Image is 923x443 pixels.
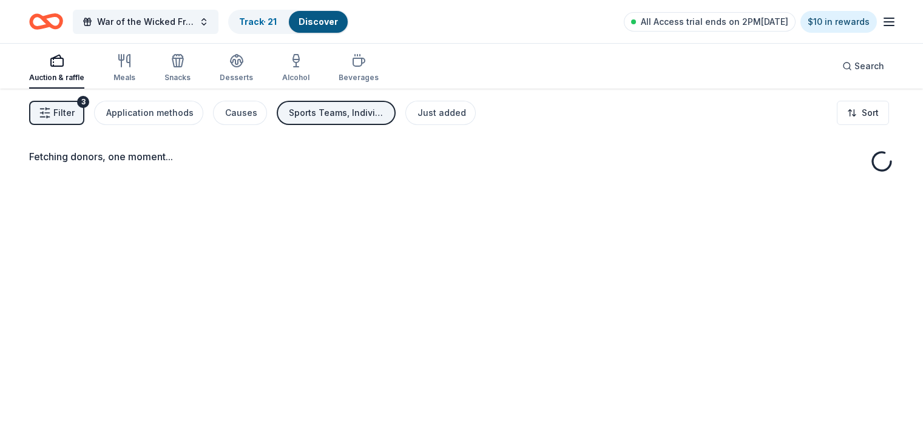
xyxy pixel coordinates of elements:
button: Search [833,54,894,78]
button: Sort [837,101,889,125]
div: Application methods [106,106,194,120]
div: Desserts [220,73,253,83]
a: All Access trial ends on 2PM[DATE] [624,12,796,32]
div: Beverages [339,73,379,83]
button: Beverages [339,49,379,89]
div: Fetching donors, one moment... [29,149,894,164]
button: Filter3 [29,101,84,125]
button: Sports Teams, Individuals, Schools [277,101,396,125]
a: Home [29,7,63,36]
div: Sports Teams, Individuals, Schools [289,106,386,120]
a: $10 in rewards [800,11,877,33]
button: Just added [405,101,476,125]
div: Causes [225,106,257,120]
span: All Access trial ends on 2PM[DATE] [641,15,788,29]
span: Search [854,59,884,73]
button: Application methods [94,101,203,125]
button: Desserts [220,49,253,89]
div: Just added [418,106,466,120]
button: Auction & raffle [29,49,84,89]
button: Alcohol [282,49,309,89]
button: Track· 21Discover [228,10,349,34]
button: War of the Wicked Friendly 10uC [73,10,218,34]
button: Meals [113,49,135,89]
div: 3 [77,96,89,108]
span: Sort [862,106,879,120]
div: Meals [113,73,135,83]
a: Track· 21 [239,16,277,27]
div: Auction & raffle [29,73,84,83]
span: War of the Wicked Friendly 10uC [97,15,194,29]
div: Snacks [164,73,191,83]
span: Filter [53,106,75,120]
div: Alcohol [282,73,309,83]
a: Discover [299,16,338,27]
button: Snacks [164,49,191,89]
button: Causes [213,101,267,125]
